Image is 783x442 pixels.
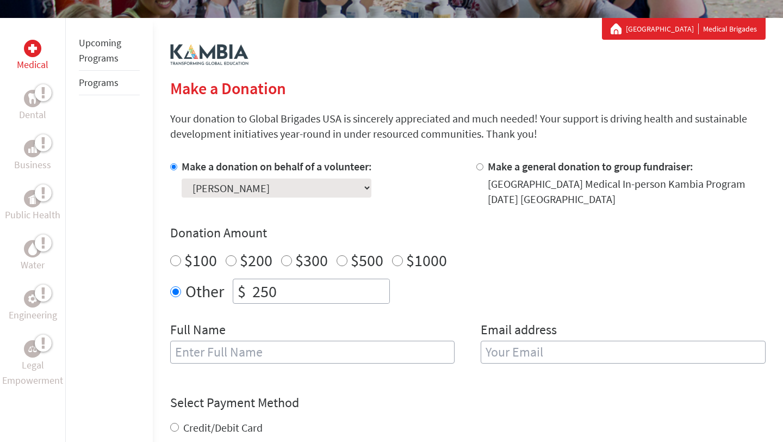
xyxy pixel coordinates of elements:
[2,340,63,388] a: Legal EmpowermentLegal Empowerment
[79,31,140,71] li: Upcoming Programs
[170,111,766,142] p: Your donation to Global Brigades USA is sincerely appreciated and much needed! Your support is dr...
[28,346,37,352] img: Legal Empowerment
[28,242,37,255] img: Water
[24,290,41,308] div: Engineering
[250,279,389,303] input: Enter Amount
[406,250,447,271] label: $1000
[24,190,41,207] div: Public Health
[14,140,51,173] a: BusinessBusiness
[295,250,328,271] label: $300
[170,44,248,65] img: logo-kambia.png
[184,250,217,271] label: $100
[170,321,226,341] label: Full Name
[14,157,51,173] p: Business
[170,224,766,242] h4: Donation Amount
[24,240,41,257] div: Water
[24,40,41,57] div: Medical
[626,23,699,34] a: [GEOGRAPHIC_DATA]
[9,308,57,323] p: Engineering
[611,23,757,34] div: Medical Brigades
[5,207,60,223] p: Public Health
[24,140,41,157] div: Business
[17,57,48,72] p: Medical
[183,421,263,434] label: Credit/Debit Card
[28,144,37,153] img: Business
[17,40,48,72] a: MedicalMedical
[170,341,455,364] input: Enter Full Name
[488,176,766,207] div: [GEOGRAPHIC_DATA] Medical In-person Kambia Program [DATE] [GEOGRAPHIC_DATA]
[79,71,140,95] li: Programs
[28,193,37,204] img: Public Health
[24,90,41,107] div: Dental
[481,341,766,364] input: Your Email
[170,78,766,98] h2: Make a Donation
[28,93,37,103] img: Dental
[28,294,37,303] img: Engineering
[2,358,63,388] p: Legal Empowerment
[19,90,46,122] a: DentalDental
[240,250,272,271] label: $200
[21,257,45,273] p: Water
[233,279,250,303] div: $
[79,36,121,64] a: Upcoming Programs
[5,190,60,223] a: Public HealthPublic Health
[9,290,57,323] a: EngineeringEngineering
[488,159,693,173] label: Make a general donation to group fundraiser:
[28,44,37,53] img: Medical
[21,240,45,273] a: WaterWater
[170,394,766,412] h4: Select Payment Method
[185,279,224,304] label: Other
[481,321,557,341] label: Email address
[182,159,372,173] label: Make a donation on behalf of a volunteer:
[351,250,383,271] label: $500
[19,107,46,122] p: Dental
[24,340,41,358] div: Legal Empowerment
[79,76,119,89] a: Programs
